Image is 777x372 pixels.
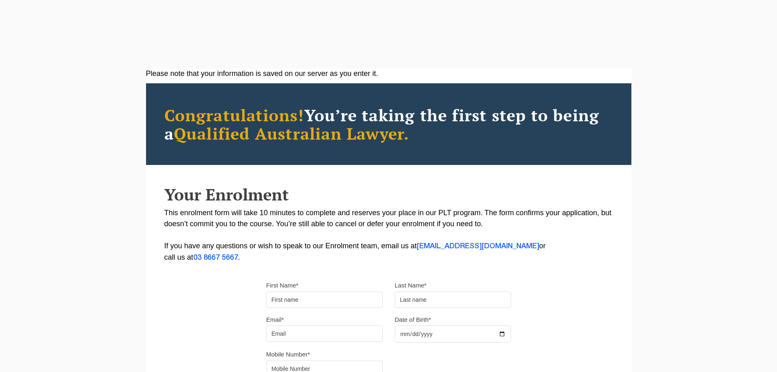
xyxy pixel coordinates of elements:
input: Email [266,325,383,342]
div: Please note that your information is saved on our server as you enter it. [146,68,631,79]
label: First Name* [266,281,299,290]
label: Email* [266,316,284,324]
label: Mobile Number* [266,350,310,359]
label: Last Name* [395,281,427,290]
p: This enrolment form will take 10 minutes to complete and reserves your place in our PLT program. ... [164,207,613,263]
span: Congratulations! [164,104,304,126]
label: Date of Birth* [395,316,431,324]
h2: You’re taking the first step to being a [164,106,613,143]
a: 03 8667 5667 [193,254,238,261]
input: First name [266,292,383,308]
input: Last name [395,292,511,308]
a: [EMAIL_ADDRESS][DOMAIN_NAME] [417,243,539,249]
h2: Your Enrolment [164,185,613,203]
span: Qualified Australian Lawyer. [174,123,410,144]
